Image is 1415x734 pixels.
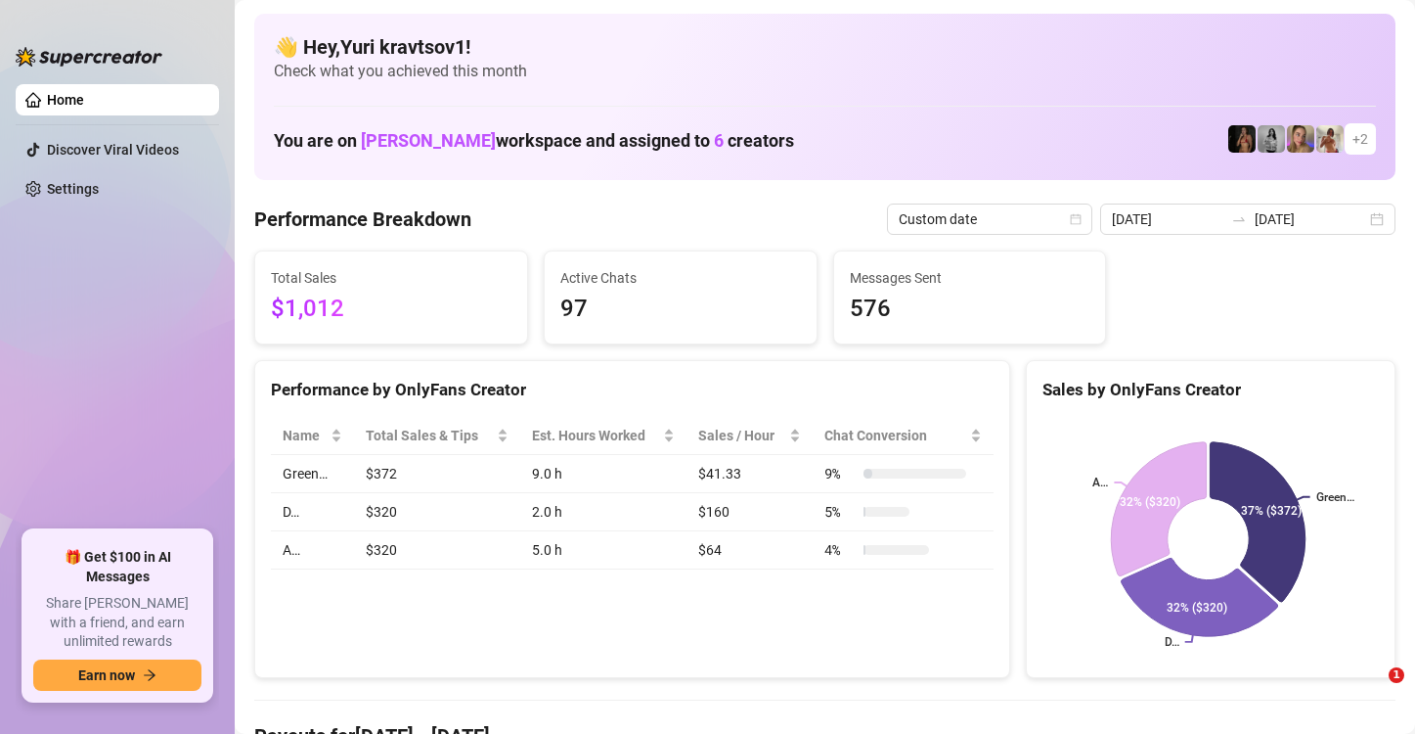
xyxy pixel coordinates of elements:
span: Earn now [78,667,135,683]
th: Sales / Hour [686,417,813,455]
span: Chat Conversion [824,425,966,446]
h1: You are on workspace and assigned to creators [274,130,794,152]
td: $372 [354,455,519,493]
span: 4 % [824,539,856,561]
span: Active Chats [560,267,801,289]
span: Check what you achieved this month [274,61,1376,82]
a: Home [47,92,84,108]
span: 97 [560,291,801,328]
span: 576 [850,291,1090,328]
span: calendar [1070,213,1082,225]
div: Performance by OnlyFans Creator [271,377,994,403]
span: [PERSON_NAME] [361,130,496,151]
span: arrow-right [143,668,156,682]
iframe: Intercom live chat [1349,667,1395,714]
span: 1 [1389,667,1404,683]
img: Green [1316,125,1344,153]
th: Name [271,417,354,455]
img: D [1228,125,1256,153]
img: logo-BBDzfeDw.svg [16,47,162,67]
button: Earn nowarrow-right [33,660,201,691]
span: 6 [714,130,724,151]
h4: 👋 Hey, Yuri kravtsov1 ! [274,33,1376,61]
span: $1,012 [271,291,511,328]
span: 5 % [824,501,856,523]
td: 9.0 h [520,455,686,493]
td: $320 [354,493,519,531]
a: Settings [47,181,99,197]
a: Discover Viral Videos [47,142,179,158]
th: Chat Conversion [813,417,994,455]
th: Total Sales & Tips [354,417,519,455]
text: Green… [1315,490,1353,504]
span: Messages Sent [850,267,1090,289]
td: 2.0 h [520,493,686,531]
td: $41.33 [686,455,813,493]
span: Custom date [899,205,1081,234]
td: $64 [686,531,813,570]
span: 🎁 Get $100 in AI Messages [33,548,201,586]
td: Green… [271,455,354,493]
td: A… [271,531,354,570]
span: Share [PERSON_NAME] with a friend, and earn unlimited rewards [33,594,201,652]
span: swap-right [1231,211,1247,227]
td: $160 [686,493,813,531]
span: + 2 [1352,128,1368,150]
td: $320 [354,531,519,570]
span: Total Sales & Tips [366,425,492,446]
div: Est. Hours Worked [532,425,659,446]
td: 5.0 h [520,531,686,570]
img: A [1258,125,1285,153]
text: A… [1092,476,1108,489]
span: Name [283,425,327,446]
td: D… [271,493,354,531]
span: Sales / Hour [698,425,785,446]
h4: Performance Breakdown [254,206,471,233]
input: End date [1255,208,1366,230]
img: Cherry [1287,125,1314,153]
text: D… [1164,635,1178,649]
span: 9 % [824,463,856,484]
div: Sales by OnlyFans Creator [1042,377,1379,403]
span: to [1231,211,1247,227]
input: Start date [1112,208,1223,230]
span: Total Sales [271,267,511,289]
